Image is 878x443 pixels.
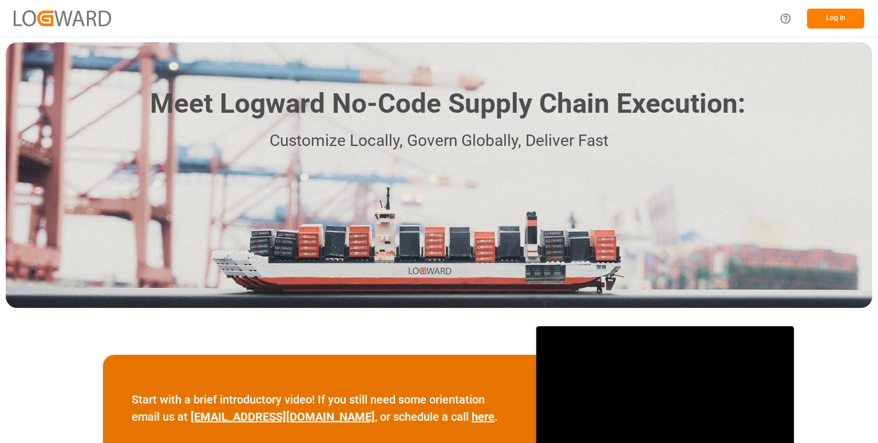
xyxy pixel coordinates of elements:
[472,410,495,424] a: here
[807,9,864,29] button: Log In
[132,391,508,425] p: Start with a brief introductory video! If you still need some orientation email us at , or schedu...
[14,10,111,26] img: Logward_new_orange.png
[150,84,745,124] h1: Meet Logward No-Code Supply Chain Execution:
[773,6,798,31] button: Help Center
[133,128,745,154] p: Customize Locally, Govern Globally, Deliver Fast
[191,410,375,424] a: [EMAIL_ADDRESS][DOMAIN_NAME]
